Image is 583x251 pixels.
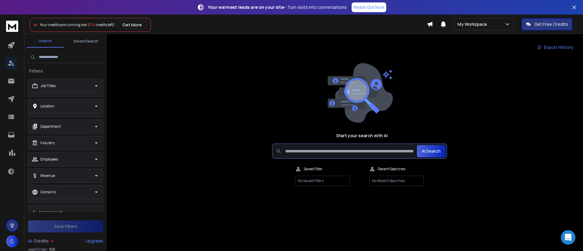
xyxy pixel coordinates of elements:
[89,22,95,27] span: 100
[40,104,54,109] p: Location
[458,21,489,27] p: My Workspace
[561,230,575,245] div: Open Intercom Messenger
[88,22,115,27] span: ( credits left)
[28,235,103,247] a: Credits:Upgrade
[208,4,347,10] p: – Turn visits into conversations
[6,235,18,247] button: C
[326,63,393,123] img: image
[208,4,284,10] strong: Your warmest leads are on your site
[522,18,572,30] button: Get Free Credits
[27,68,45,74] h3: Filters
[39,210,62,215] p: Management
[40,190,56,195] p: Domains
[352,2,386,12] a: Reach Out Now
[40,22,87,27] span: Your credits are running low!
[27,35,64,48] button: Search
[304,167,322,171] p: Saved Filter
[40,173,55,178] p: Revenue
[33,238,50,244] span: Credits:
[534,21,568,27] p: Get Free Credits
[295,176,350,186] p: No Saved Filters
[336,133,388,139] h1: Start your search with AI
[40,157,58,162] p: Employees
[378,167,405,171] p: Recent Searches
[40,141,55,145] p: Industry
[6,21,18,32] img: logo
[67,35,104,47] button: Saved Search
[533,41,578,53] a: Export History
[353,4,384,10] p: Reach Out Now
[86,238,103,244] div: Upgrade
[40,124,61,129] p: Department
[117,21,147,29] button: Get More
[417,145,445,157] button: AI Search
[40,83,56,88] p: Job Titles
[369,176,424,186] p: No Recent Searches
